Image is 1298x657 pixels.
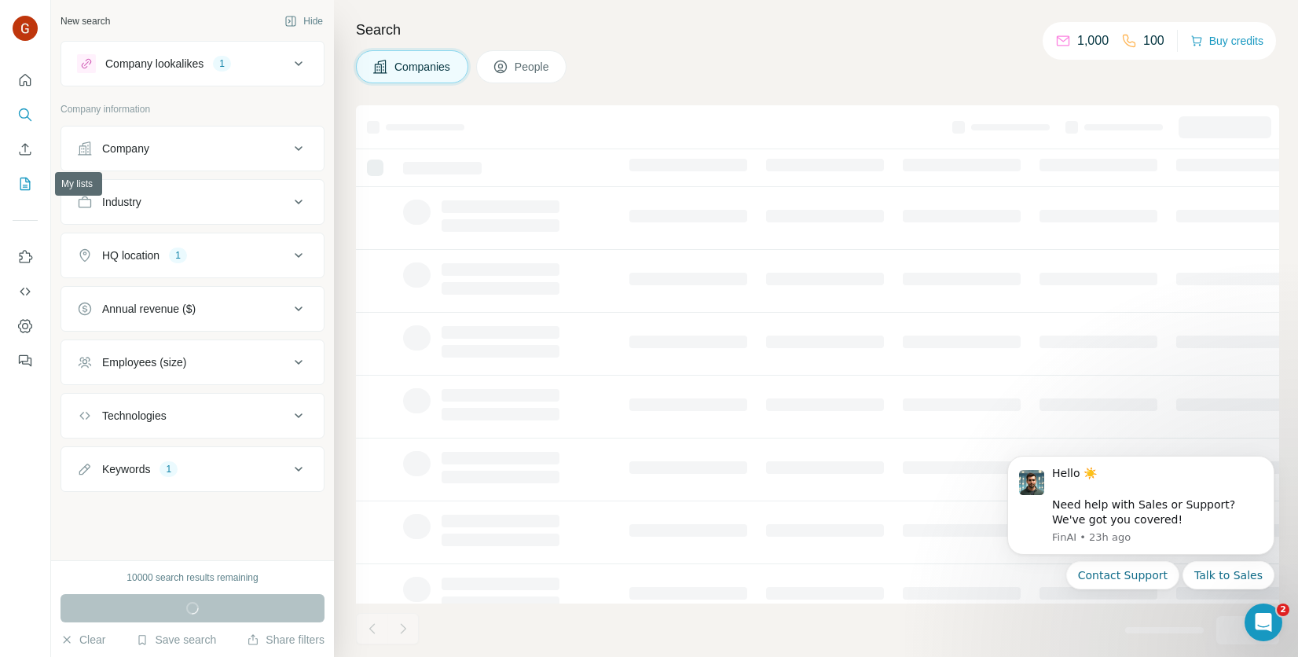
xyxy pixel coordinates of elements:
div: Keywords [102,461,150,477]
div: 1 [213,57,231,71]
button: Technologies [61,397,324,435]
button: Hide [273,9,334,33]
span: People [515,59,551,75]
div: Technologies [102,408,167,424]
button: Search [13,101,38,129]
div: Company [102,141,149,156]
span: 2 [1277,604,1289,616]
button: Quick start [13,66,38,94]
img: Avatar [13,16,38,41]
p: 1,000 [1077,31,1109,50]
h4: Search [356,19,1279,41]
button: Company [61,130,324,167]
button: My lists [13,170,38,198]
button: Save search [136,632,216,648]
div: Industry [102,194,141,210]
p: Company information [60,102,324,116]
button: Enrich CSV [13,135,38,163]
button: Use Surfe API [13,277,38,306]
iframe: Intercom live chat [1245,604,1282,641]
div: New search [60,14,110,28]
button: Dashboard [13,312,38,340]
button: Keywords1 [61,450,324,488]
div: 1 [159,462,178,476]
button: Use Surfe on LinkedIn [13,243,38,271]
button: Company lookalikes1 [61,45,324,83]
iframe: Intercom notifications message [984,443,1298,599]
div: Company lookalikes [105,56,203,72]
button: Share filters [247,632,324,648]
div: 10000 search results remaining [126,571,258,585]
button: Employees (size) [61,343,324,381]
div: Annual revenue ($) [102,301,196,317]
button: Feedback [13,347,38,375]
div: 1 [169,248,187,262]
button: Industry [61,183,324,221]
p: 100 [1143,31,1164,50]
button: Buy credits [1190,30,1263,52]
button: Clear [60,632,105,648]
div: HQ location [102,248,159,263]
button: HQ location1 [61,237,324,274]
div: Employees (size) [102,354,186,370]
button: Annual revenue ($) [61,290,324,328]
span: Companies [394,59,452,75]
